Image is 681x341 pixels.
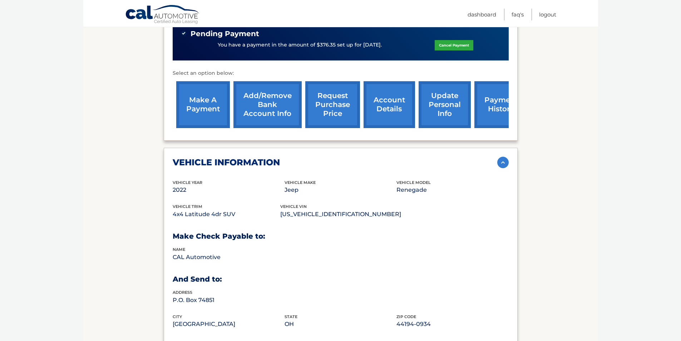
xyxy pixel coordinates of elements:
p: 2022 [173,185,285,195]
p: Renegade [396,185,508,195]
p: [GEOGRAPHIC_DATA] [173,319,285,329]
p: P.O. Box 74851 [173,295,285,305]
h2: vehicle information [173,157,280,168]
span: city [173,314,182,319]
h3: Make Check Payable to: [173,232,509,241]
p: OH [285,319,396,329]
span: state [285,314,297,319]
span: vehicle Year [173,180,202,185]
p: Select an option below: [173,69,509,78]
a: account details [364,81,415,128]
a: request purchase price [305,81,360,128]
span: vehicle trim [173,204,202,209]
a: update personal info [419,81,471,128]
a: FAQ's [512,9,524,20]
img: accordion-active.svg [497,157,509,168]
p: CAL Automotive [173,252,285,262]
a: payment history [474,81,528,128]
span: vehicle make [285,180,316,185]
a: Cal Automotive [125,5,200,25]
span: vehicle model [396,180,431,185]
span: Pending Payment [191,29,259,38]
span: zip code [396,314,416,319]
a: Dashboard [468,9,496,20]
p: 44194-0934 [396,319,508,329]
span: name [173,247,185,252]
p: 4x4 Latitude 4dr SUV [173,209,280,219]
span: address [173,290,192,295]
a: make a payment [176,81,230,128]
img: check-green.svg [181,31,186,36]
p: Jeep [285,185,396,195]
p: You have a payment in the amount of $376.35 set up for [DATE]. [218,41,382,49]
a: Logout [539,9,556,20]
a: Add/Remove bank account info [233,81,302,128]
p: [US_VEHICLE_IDENTIFICATION_NUMBER] [280,209,401,219]
h3: And Send to: [173,275,509,284]
span: vehicle vin [280,204,307,209]
a: Cancel Payment [435,40,473,50]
